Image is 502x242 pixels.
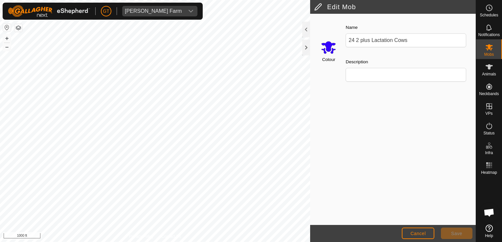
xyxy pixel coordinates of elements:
[162,233,181,239] a: Contact Us
[402,228,434,239] button: Cancel
[482,72,496,76] span: Animals
[129,233,154,239] a: Privacy Policy
[410,231,426,236] span: Cancel
[484,52,494,56] span: Mobs
[441,228,472,239] button: Save
[3,24,11,31] button: Reset Map
[485,111,492,115] span: VPs
[322,56,335,63] label: Colour
[485,151,493,155] span: Infra
[479,92,499,96] span: Neckbands
[481,171,497,174] span: Heatmap
[478,33,500,37] span: Notifications
[314,3,476,11] h2: Edit Mob
[3,43,11,51] button: –
[125,9,182,14] div: [PERSON_NAME] Farm
[184,6,197,16] div: dropdown trigger
[451,231,462,236] span: Save
[485,234,493,238] span: Help
[346,59,368,65] label: Description
[476,222,502,240] a: Help
[479,203,499,222] div: Open chat
[346,24,357,31] label: Name
[3,34,11,42] button: +
[122,6,184,16] span: Thoren Farm
[480,13,498,17] span: Schedules
[14,24,22,32] button: Map Layers
[483,131,494,135] span: Status
[103,8,109,15] span: GT
[8,5,90,17] img: Gallagher Logo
